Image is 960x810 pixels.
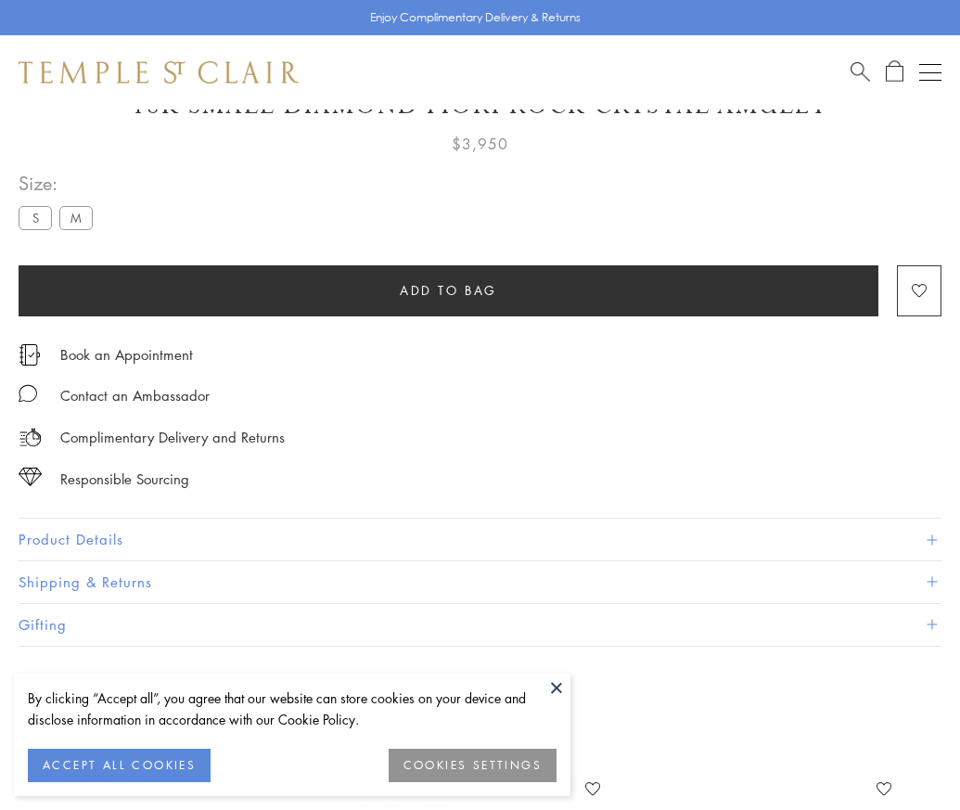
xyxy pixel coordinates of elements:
[851,60,870,84] a: Search
[919,61,941,84] button: Open navigation
[886,60,903,84] a: Open Shopping Bag
[452,132,508,156] span: $3,950
[19,519,941,560] button: Product Details
[59,206,93,229] label: M
[19,384,37,403] img: MessageIcon-01_2.svg
[60,468,189,491] div: Responsible Sourcing
[370,8,581,27] p: Enjoy Complimentary Delivery & Returns
[60,384,210,407] div: Contact an Ambassador
[19,468,42,486] img: icon_sourcing.svg
[60,344,193,365] a: Book an Appointment
[19,168,100,199] span: Size:
[19,561,941,603] button: Shipping & Returns
[389,749,557,782] button: COOKIES SETTINGS
[19,344,41,366] img: icon_appointment.svg
[19,604,941,646] button: Gifting
[60,426,285,449] p: Complimentary Delivery and Returns
[400,280,497,301] span: Add to bag
[28,688,557,730] div: By clicking “Accept all”, you agree that our website can store cookies on your device and disclos...
[19,426,42,449] img: icon_delivery.svg
[19,206,52,229] label: S
[28,749,211,782] button: ACCEPT ALL COOKIES
[19,61,299,84] img: Temple St. Clair
[19,265,878,316] button: Add to bag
